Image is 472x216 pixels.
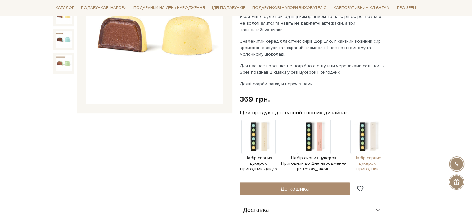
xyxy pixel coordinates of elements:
[240,62,385,76] p: Для вас все простіше: не потрібно стоптувати черевиками сотні миль. Spell поєднав ці смаки у сеті...
[56,55,72,71] img: Набір сирних цукерок Пригодник до Дня народження лавандовий
[394,3,419,13] a: Про Spell
[79,3,129,13] a: Подарункові набори
[281,155,347,172] span: Набір сирних цукерок Пригодник до Дня народження [PERSON_NAME]
[350,134,384,172] a: Набір сирних цукерок Пригодник
[240,155,278,172] span: Набір сирних цукерок Пригодник Дякую
[56,31,72,48] img: Набір сирних цукерок Пригодник до Дня народження лавандовий
[240,182,350,195] button: До кошика
[240,38,385,57] p: Знаменитий серед блакитних сирів Дор Блю, пікантний козиний сир кремової текстури та яскравий пар...
[240,109,349,116] label: Цей продукт доступний в інших дизайнах:
[53,3,77,13] a: Каталог
[240,134,278,172] a: Набір сирних цукерок Пригодник Дякую
[240,80,385,87] p: Деякі скарби завжди поруч з вами!
[209,3,248,13] a: Ідеї подарунків
[56,7,72,24] img: Набір сирних цукерок Пригодник до Дня народження лавандовий
[243,208,269,213] span: Доставка
[241,120,276,154] img: Продукт
[250,2,329,13] a: Подарункові набори вихователю
[350,155,384,172] span: Набір сирних цукерок Пригодник
[131,3,207,13] a: Подарунки на День народження
[331,2,392,13] a: Корпоративним клієнтам
[297,120,331,154] img: Продукт
[281,185,309,192] span: До кошика
[281,134,347,172] a: Набір сирних цукерок Пригодник до Дня народження [PERSON_NAME]
[350,120,384,154] img: Продукт
[240,13,385,33] p: Якби життя було пригодницьким фільмом, то на карті скарбів були б не золоті злитки та навіть не р...
[240,94,270,104] div: 369 грн.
